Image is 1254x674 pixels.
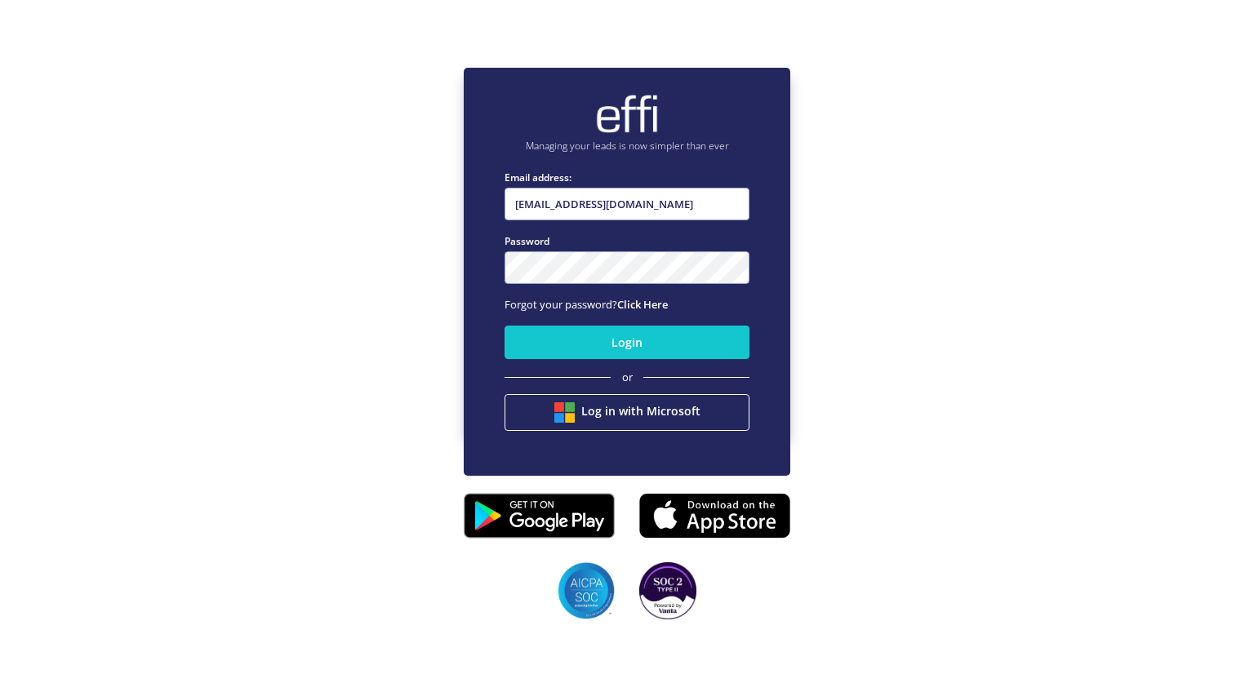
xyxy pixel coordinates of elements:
button: Log in with Microsoft [505,394,749,431]
a: Click Here [617,297,668,312]
label: Password [505,233,749,249]
img: appstore.8725fd3.png [639,488,790,543]
img: SOC2 badges [639,562,696,619]
input: Enter email [505,188,749,220]
img: btn google [554,402,575,423]
label: Email address: [505,170,749,185]
span: or [622,370,633,386]
button: Login [505,326,749,359]
p: Managing your leads is now simpler than ever [505,139,749,153]
img: brand-logo.ec75409.png [594,94,660,135]
img: SOC2 badges [558,562,615,619]
img: playstore.0fabf2e.png [464,482,615,549]
span: Forgot your password? [505,297,668,312]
